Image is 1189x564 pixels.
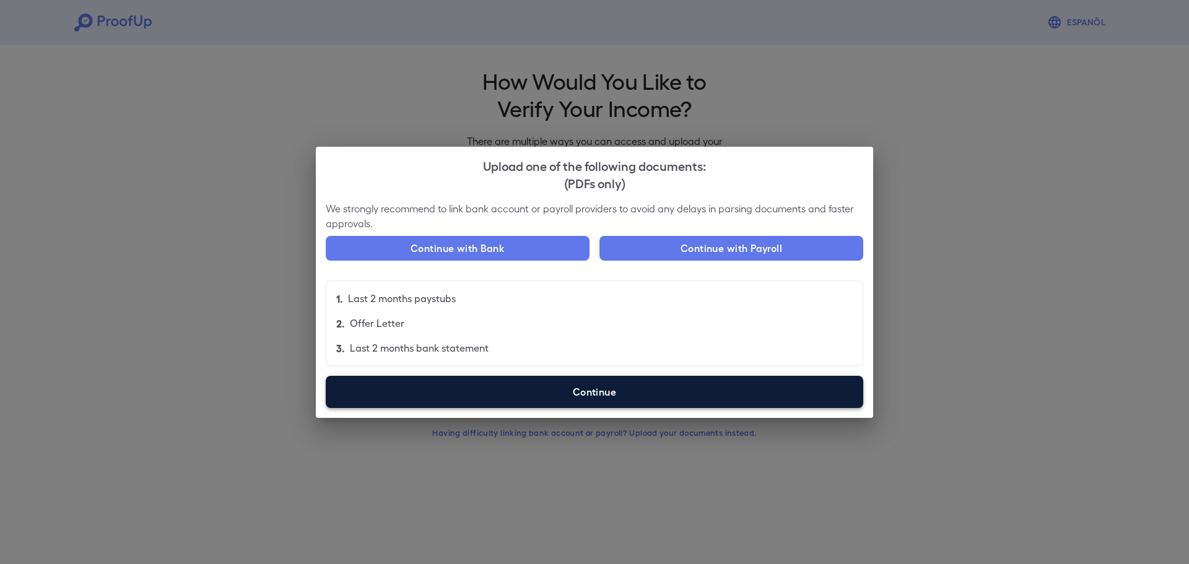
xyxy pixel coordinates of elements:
p: 1. [336,291,343,306]
p: We strongly recommend to link bank account or payroll providers to avoid any delays in parsing do... [326,201,863,231]
p: 2. [336,316,345,331]
h2: Upload one of the following documents: [316,147,873,201]
p: Last 2 months paystubs [348,291,456,306]
div: (PDFs only) [326,174,863,191]
p: 3. [336,341,345,355]
p: Last 2 months bank statement [350,341,489,355]
button: Continue with Payroll [599,236,863,261]
label: Continue [326,376,863,408]
p: Offer Letter [350,316,404,331]
button: Continue with Bank [326,236,590,261]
